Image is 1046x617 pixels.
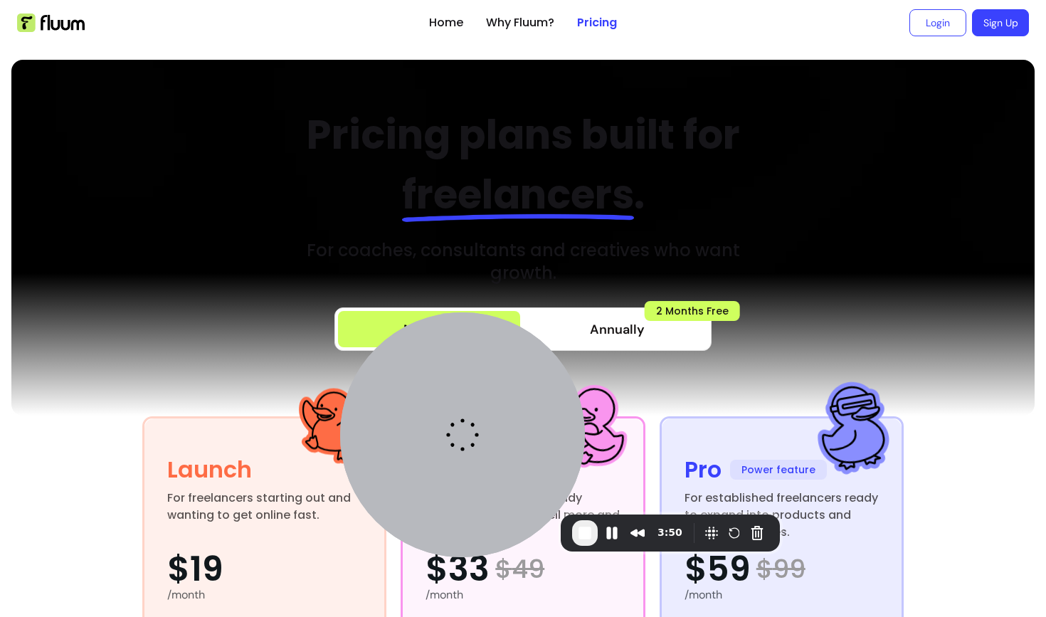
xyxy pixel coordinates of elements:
span: $ 49 [495,555,544,584]
span: Power feature [730,460,827,480]
div: /month [426,586,620,603]
span: $19 [167,552,223,586]
div: /month [685,586,879,603]
a: Pricing [577,14,617,31]
span: $59 [685,552,751,586]
div: Pro [685,453,722,487]
span: $ 99 [756,555,805,584]
span: 2 Months Free [645,301,740,321]
div: For established freelancers ready to expand into products and premium services. [685,490,879,524]
span: $33 [426,552,490,586]
a: Home [429,14,463,31]
div: /month [167,586,362,603]
span: freelancers [402,167,634,223]
a: Login [909,9,966,36]
h3: For coaches, consultants and creatives who want growth. [282,239,764,285]
h2: Pricing plans built for . [282,105,764,225]
div: Launch [167,453,252,487]
img: Fluum Logo [17,14,85,32]
div: For freelancers starting out and wanting to get online fast. [167,490,362,524]
span: Annually [590,320,645,339]
a: Sign Up [972,9,1029,36]
a: Why Fluum? [486,14,554,31]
